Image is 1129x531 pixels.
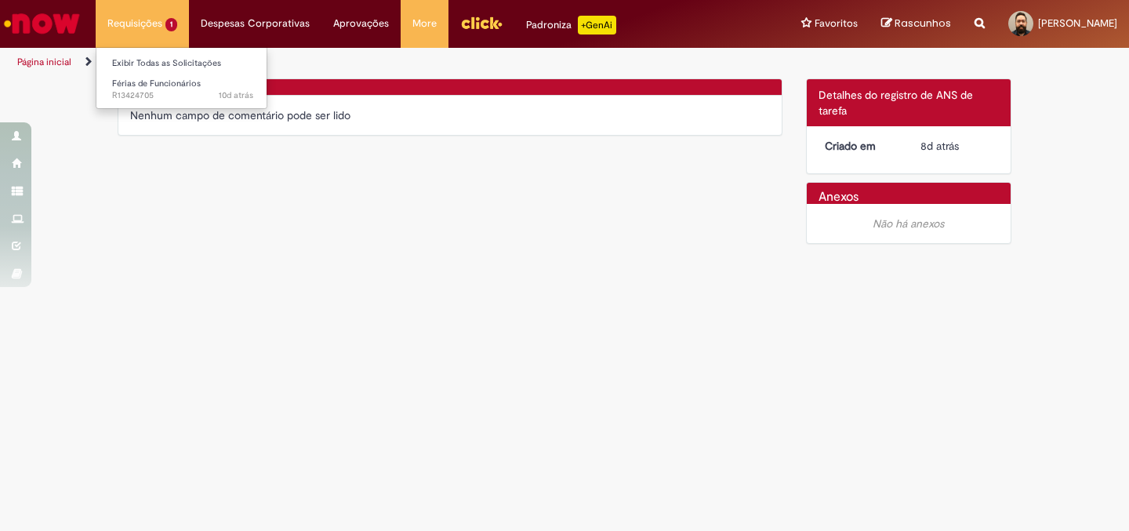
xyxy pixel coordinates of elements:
[2,8,82,39] img: ServiceNow
[895,16,951,31] span: Rascunhos
[881,16,951,31] a: Rascunhos
[920,138,993,154] div: 20/08/2025 15:29:35
[219,89,253,101] time: 18/08/2025 12:51:13
[96,55,269,72] a: Exibir Todas as Solicitações
[107,16,162,31] span: Requisições
[333,16,389,31] span: Aprovações
[96,75,269,104] a: Aberto R13424705 : Férias de Funcionários
[819,191,859,205] h2: Anexos
[165,18,177,31] span: 1
[412,16,437,31] span: More
[526,16,616,35] div: Padroniza
[813,138,909,154] dt: Criado em
[460,11,503,35] img: click_logo_yellow_360x200.png
[130,107,770,123] div: Nenhum campo de comentário pode ser lido
[96,47,267,109] ul: Requisições
[920,139,959,153] time: 20/08/2025 15:29:35
[578,16,616,35] p: +GenAi
[112,89,253,102] span: R13424705
[1038,16,1117,30] span: [PERSON_NAME]
[819,88,973,118] span: Detalhes do registro de ANS de tarefa
[920,139,959,153] span: 8d atrás
[12,48,741,77] ul: Trilhas de página
[219,89,253,101] span: 10d atrás
[112,78,201,89] span: Férias de Funcionários
[815,16,858,31] span: Favoritos
[201,16,310,31] span: Despesas Corporativas
[873,216,944,231] em: Não há anexos
[17,56,71,68] a: Página inicial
